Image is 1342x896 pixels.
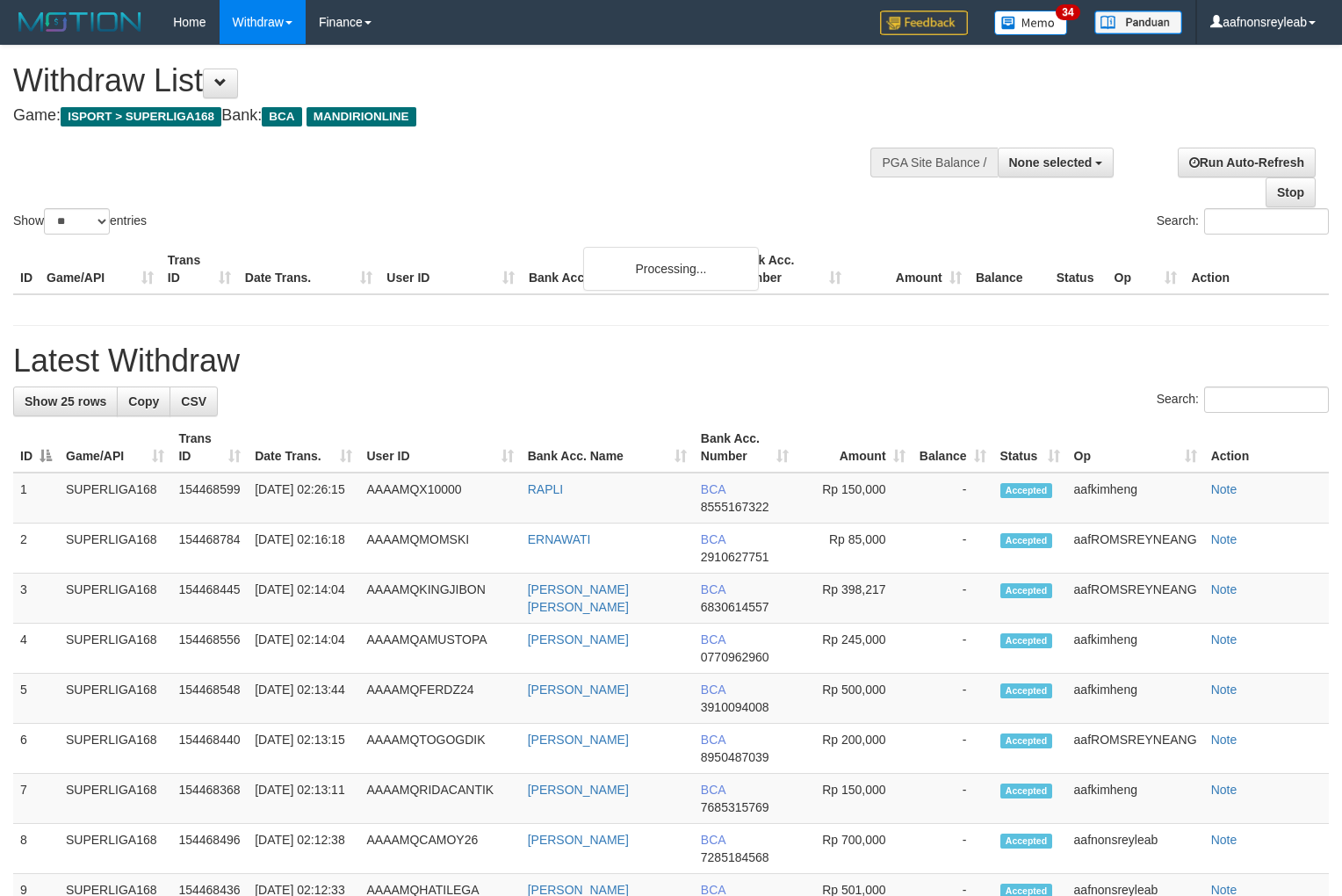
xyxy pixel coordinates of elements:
[1067,524,1204,574] td: aafROMSREYNEANG
[528,532,591,546] a: ERNAWATI
[13,423,59,473] th: ID: activate to sort column descending
[13,574,59,624] td: 3
[1000,834,1053,849] span: Accepted
[359,574,520,624] td: AAAAMQKINGJIBON
[796,724,913,774] td: Rp 200,000
[359,473,520,524] td: AAAAMQX10000
[1157,387,1329,413] label: Search:
[701,733,725,747] span: BCA
[1094,11,1182,34] img: panduan.png
[1067,624,1204,674] td: aafkimheng
[796,473,913,524] td: Rp 150,000
[701,833,725,847] span: BCA
[59,824,171,874] td: SUPERLIGA168
[796,423,913,473] th: Amount: activate to sort column ascending
[998,148,1115,177] button: None selected
[1204,208,1329,235] input: Search:
[1067,824,1204,874] td: aafnonsreyleab
[248,674,359,724] td: [DATE] 02:13:44
[913,574,993,624] td: -
[359,724,520,774] td: AAAAMQTOGOGDIK
[171,674,248,724] td: 154468548
[913,674,993,724] td: -
[528,733,629,747] a: [PERSON_NAME]
[1000,533,1053,548] span: Accepted
[694,423,796,473] th: Bank Acc. Number: activate to sort column ascending
[59,624,171,674] td: SUPERLIGA168
[1067,724,1204,774] td: aafROMSREYNEANG
[701,750,769,764] span: Copy 8950487039 to clipboard
[1009,155,1093,170] span: None selected
[1211,582,1237,596] a: Note
[583,247,759,291] div: Processing...
[171,423,248,473] th: Trans ID: activate to sort column ascending
[1000,633,1053,648] span: Accepted
[117,387,170,416] a: Copy
[521,423,694,473] th: Bank Acc. Name: activate to sort column ascending
[528,833,629,847] a: [PERSON_NAME]
[40,244,161,294] th: Game/API
[359,824,520,874] td: AAAAMQCAMOY26
[359,674,520,724] td: AAAAMQFERDZ24
[701,532,725,546] span: BCA
[238,244,380,294] th: Date Trans.
[796,824,913,874] td: Rp 700,000
[359,423,520,473] th: User ID: activate to sort column ascending
[13,63,877,98] h1: Withdraw List
[1184,244,1329,294] th: Action
[171,574,248,624] td: 154468445
[359,774,520,824] td: AAAAMQRIDACANTIK
[701,650,769,664] span: Copy 0770962960 to clipboard
[1067,423,1204,473] th: Op: activate to sort column ascending
[171,774,248,824] td: 154468368
[796,574,913,624] td: Rp 398,217
[1067,774,1204,824] td: aafkimheng
[1211,733,1237,747] a: Note
[248,473,359,524] td: [DATE] 02:26:15
[13,724,59,774] td: 6
[13,208,147,235] label: Show entries
[1050,244,1108,294] th: Status
[1211,482,1237,496] a: Note
[1000,583,1053,598] span: Accepted
[248,724,359,774] td: [DATE] 02:13:15
[1000,683,1053,698] span: Accepted
[701,632,725,647] span: BCA
[248,574,359,624] td: [DATE] 02:14:04
[1056,4,1079,20] span: 34
[701,850,769,864] span: Copy 7285184568 to clipboard
[848,244,969,294] th: Amount
[128,394,159,408] span: Copy
[171,724,248,774] td: 154468440
[59,674,171,724] td: SUPERLIGA168
[13,244,40,294] th: ID
[701,500,769,514] span: Copy 8555167322 to clipboard
[359,624,520,674] td: AAAAMQAMUSTOPA
[307,107,416,126] span: MANDIRIONLINE
[701,800,769,814] span: Copy 7685315769 to clipboard
[1067,574,1204,624] td: aafROMSREYNEANG
[701,683,725,697] span: BCA
[880,11,968,35] img: Feedback.jpg
[379,244,522,294] th: User ID
[728,244,848,294] th: Bank Acc. Number
[870,148,997,177] div: PGA Site Balance /
[1211,833,1237,847] a: Note
[13,9,147,35] img: MOTION_logo.png
[1178,148,1316,177] a: Run Auto-Refresh
[701,550,769,564] span: Copy 2910627751 to clipboard
[13,343,1329,379] h1: Latest Withdraw
[528,783,629,797] a: [PERSON_NAME]
[59,423,171,473] th: Game/API: activate to sort column ascending
[25,394,106,408] span: Show 25 rows
[359,524,520,574] td: AAAAMQMOMSKI
[528,632,629,647] a: [PERSON_NAME]
[171,624,248,674] td: 154468556
[701,783,725,797] span: BCA
[522,244,728,294] th: Bank Acc. Name
[913,524,993,574] td: -
[1000,483,1053,498] span: Accepted
[796,624,913,674] td: Rp 245,000
[13,774,59,824] td: 7
[1266,177,1316,207] a: Stop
